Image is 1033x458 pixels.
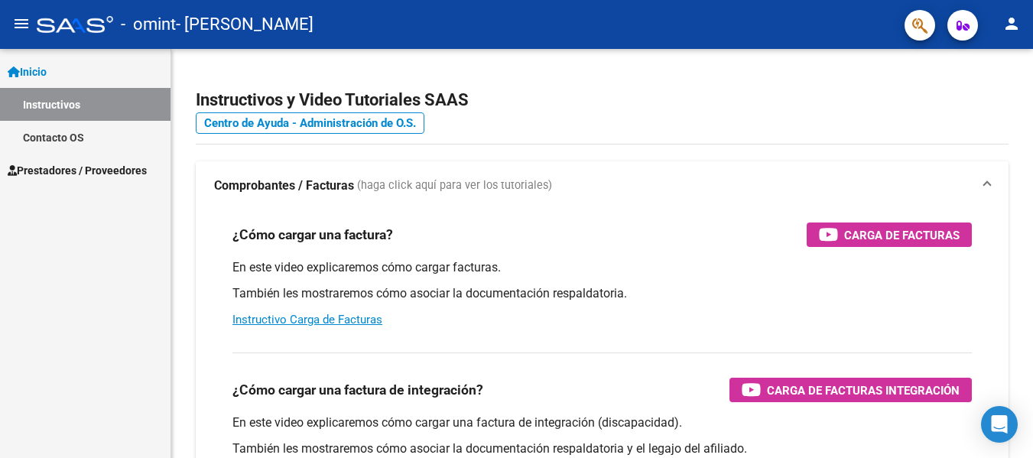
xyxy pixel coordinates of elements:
[214,177,354,194] strong: Comprobantes / Facturas
[8,162,147,179] span: Prestadores / Proveedores
[196,161,1009,210] mat-expansion-panel-header: Comprobantes / Facturas (haga click aquí para ver los tutoriales)
[1002,15,1021,33] mat-icon: person
[196,112,424,134] a: Centro de Ayuda - Administración de O.S.
[232,440,972,457] p: También les mostraremos cómo asociar la documentación respaldatoria y el legajo del afiliado.
[807,223,972,247] button: Carga de Facturas
[767,381,960,400] span: Carga de Facturas Integración
[232,414,972,431] p: En este video explicaremos cómo cargar una factura de integración (discapacidad).
[232,313,382,326] a: Instructivo Carga de Facturas
[729,378,972,402] button: Carga de Facturas Integración
[121,8,176,41] span: - omint
[981,406,1018,443] div: Open Intercom Messenger
[196,86,1009,115] h2: Instructivos y Video Tutoriales SAAS
[357,177,552,194] span: (haga click aquí para ver los tutoriales)
[12,15,31,33] mat-icon: menu
[232,259,972,276] p: En este video explicaremos cómo cargar facturas.
[232,379,483,401] h3: ¿Cómo cargar una factura de integración?
[8,63,47,80] span: Inicio
[232,285,972,302] p: También les mostraremos cómo asociar la documentación respaldatoria.
[176,8,313,41] span: - [PERSON_NAME]
[232,224,393,245] h3: ¿Cómo cargar una factura?
[844,226,960,245] span: Carga de Facturas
